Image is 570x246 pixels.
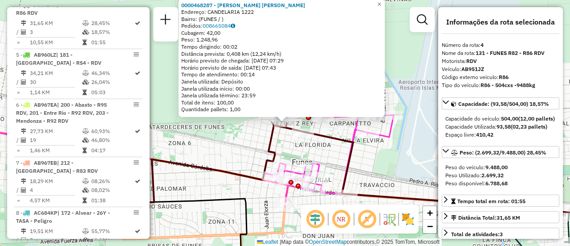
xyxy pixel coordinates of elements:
td: 30 [29,78,82,87]
a: Capacidade: (93,58/504,00) 18,57% [442,97,559,109]
span: | 212 - [GEOGRAPHIC_DATA] - R83 RDV [16,159,98,174]
strong: (12,00 pallets) [518,115,555,122]
td: 28,45% [91,19,134,28]
a: Tempo total em rota: 01:55 [442,195,559,207]
a: 008665084 [203,22,235,29]
span: Capacidade: (93,58/504,00) 18,57% [458,100,549,107]
div: Total de itens: 100,00 [181,99,382,106]
div: Endereço: CANDELARIA 1222 [181,8,382,16]
i: % de utilização do peso [82,179,89,184]
td: 08,26% [91,177,134,186]
span: Tempo total em rota: 01:55 [457,198,525,204]
strong: 3 [500,231,503,238]
i: Tempo total em rota [82,40,87,45]
td: / [16,186,20,195]
a: Peso: (2.699,32/9.488,00) 28,45% [442,146,559,158]
i: Tempo total em rota [82,198,87,203]
div: Peso Utilizado: [445,171,556,179]
td: 60,09% [91,236,134,245]
i: Rota otimizada [135,229,140,234]
div: Tempo de atendimento: 00:14 [181,2,382,113]
div: Número da rota: [442,41,559,49]
a: Leaflet [257,239,278,245]
i: % de utilização da cubagem [82,188,89,193]
span: Ocultar deslocamento [305,208,326,230]
span: | 200 - Abasto - R95 RDV, 201 - Entre Rio - R92 RDV, 203 - Mendonza - R92 RDV [16,101,109,124]
td: 18,57% [91,28,134,37]
td: 5 [29,236,82,245]
td: 1,46 KM [29,146,82,155]
td: 4 [29,186,82,195]
td: 05:03 [91,88,134,97]
div: Distância prevista: 0,408 km (12,24 km/h) [181,50,382,58]
i: % de utilização do peso [82,21,89,26]
i: Tempo total em rota [82,90,87,95]
strong: 9.488,00 [485,164,508,171]
td: 01:38 [91,196,134,205]
td: 60,93% [91,127,134,136]
a: OpenStreetMap [309,239,347,245]
td: = [16,88,20,97]
div: Horário previsto de chegada: [DATE] 07:29 [181,57,382,64]
i: Total de Atividades [21,79,26,85]
div: Nome da rota: [442,49,559,57]
td: / [16,78,20,87]
em: Opções [134,52,139,57]
td: 31,65 KM [29,19,82,28]
i: Distância Total [21,229,26,234]
i: % de utilização do peso [82,71,89,76]
div: Janela utilizada: Depósito [181,78,382,85]
td: 46,80% [91,136,134,145]
i: Rota otimizada [135,179,140,184]
td: / [16,28,20,37]
i: Rota otimizada [135,71,140,76]
h4: Informações da rota selecionada [442,18,559,26]
td: = [16,146,20,155]
div: Tempo dirigindo: 00:02 [181,43,382,50]
span: Cubagem: 42,00 [181,29,220,36]
span: AB951JZ [34,1,57,8]
td: / [16,236,20,245]
span: 5 - [16,51,102,66]
span: AC684KP [34,209,57,216]
span: 6 - [16,101,109,124]
strong: R86 - 504cxs -9488kg [480,82,535,88]
a: Exibir filtros [413,11,431,29]
i: Distância Total [21,71,26,76]
div: Capacidade do veículo: [445,115,556,123]
i: Total de Atividades [21,29,26,35]
div: Código externo veículo: [442,73,559,81]
td: 34,21 KM [29,69,82,78]
em: Opções [134,210,139,215]
span: Peso: 1.248,96 [181,36,218,43]
strong: (02,23 pallets) [511,123,547,130]
span: | [280,239,281,245]
td: 18,29 KM [29,177,82,186]
i: % de utilização da cubagem [82,238,89,243]
i: Distância Total [21,21,26,26]
td: 19,51 KM [29,227,82,236]
i: % de utilização do peso [82,229,89,234]
div: Espaço livre: [445,131,556,139]
td: 55,77% [91,227,134,236]
i: Rota otimizada [135,21,140,26]
td: 4,57 KM [29,196,82,205]
div: Pedidos: [181,22,382,29]
i: Tempo total em rota [82,148,87,153]
em: Opções [134,102,139,107]
span: | 181 -[GEOGRAPHIC_DATA] - RS4 - RDV [16,51,102,66]
span: Ocultar NR [330,208,352,230]
td: 3 [29,28,82,37]
div: Peso disponível: [445,179,556,188]
span: Total de atividades: [451,231,503,238]
strong: 6.788,68 [485,180,508,187]
span: − [427,221,433,232]
a: Total de atividades:3 [442,228,559,240]
div: Map data © contributors,© 2025 TomTom, Microsoft [255,238,442,246]
td: 10,55 KM [29,38,82,47]
td: 46,34% [91,69,134,78]
td: 26,04% [91,78,134,87]
td: 27,73 KM [29,127,82,136]
img: Exibir/Ocultar setores [401,212,415,226]
div: Distância Total: [451,214,520,222]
